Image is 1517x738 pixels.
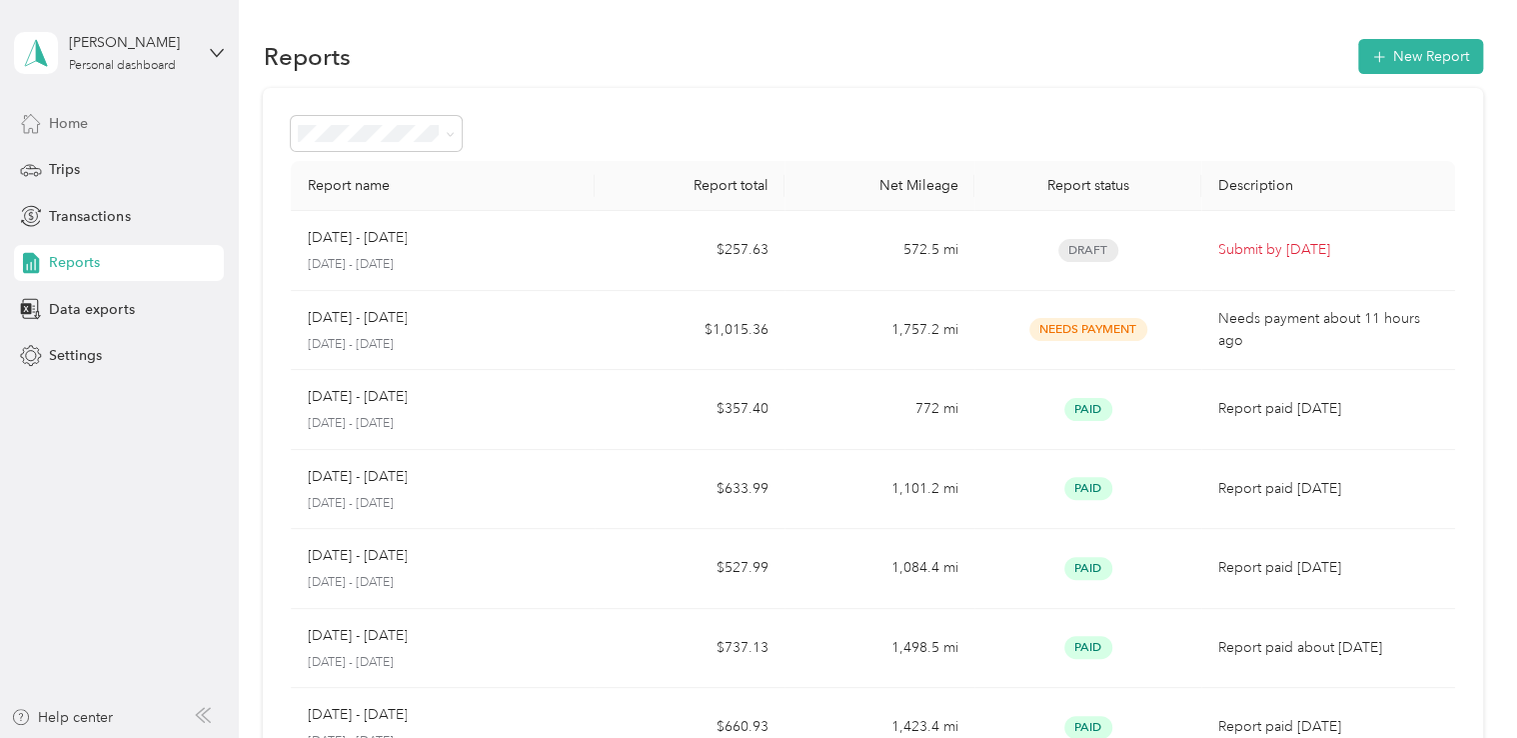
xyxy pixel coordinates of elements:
span: Needs Payment [1029,318,1147,341]
p: [DATE] - [DATE] [307,336,579,354]
td: $257.63 [595,211,784,291]
span: Paid [1064,636,1112,659]
td: 572.5 mi [784,211,974,291]
td: $633.99 [595,450,784,530]
span: Paid [1064,557,1112,580]
p: Report paid [DATE] [1217,557,1438,579]
span: Draft [1058,239,1118,262]
span: Transactions [49,206,130,227]
p: Report paid [DATE] [1217,478,1438,500]
p: [DATE] - [DATE] [307,654,579,672]
h1: Reports [263,46,350,67]
td: 1,101.2 mi [784,450,974,530]
p: [DATE] - [DATE] [307,307,407,329]
p: Report paid [DATE] [1217,716,1438,738]
p: Needs payment about 11 hours ago [1217,308,1438,352]
td: 1,498.5 mi [784,609,974,689]
iframe: Everlance-gr Chat Button Frame [1405,626,1517,738]
div: Personal dashboard [69,60,176,72]
p: [DATE] - [DATE] [307,704,407,726]
th: Net Mileage [784,161,974,211]
p: Report paid about [DATE] [1217,637,1438,659]
span: Settings [49,345,102,366]
span: Paid [1064,398,1112,421]
p: [DATE] - [DATE] [307,625,407,647]
th: Description [1201,161,1454,211]
p: [DATE] - [DATE] [307,227,407,249]
span: Trips [49,159,80,180]
p: Submit by [DATE] [1217,239,1438,261]
p: [DATE] - [DATE] [307,415,579,433]
button: Help center [11,707,113,728]
td: 1,757.2 mi [784,291,974,371]
p: [DATE] - [DATE] [307,256,579,274]
th: Report total [595,161,784,211]
span: Data exports [49,299,134,320]
p: [DATE] - [DATE] [307,495,579,513]
th: Report name [291,161,595,211]
span: Home [49,113,88,134]
div: Report status [990,177,1186,194]
button: New Report [1358,39,1483,74]
div: [PERSON_NAME] [69,32,194,53]
td: $357.40 [595,370,784,450]
span: Reports [49,252,100,273]
span: Paid [1064,477,1112,500]
p: [DATE] - [DATE] [307,466,407,488]
td: $1,015.36 [595,291,784,371]
p: [DATE] - [DATE] [307,574,579,592]
td: $737.13 [595,609,784,689]
p: Report paid [DATE] [1217,398,1438,420]
td: 1,084.4 mi [784,529,974,609]
p: [DATE] - [DATE] [307,545,407,567]
p: [DATE] - [DATE] [307,386,407,408]
td: $527.99 [595,529,784,609]
td: 772 mi [784,370,974,450]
